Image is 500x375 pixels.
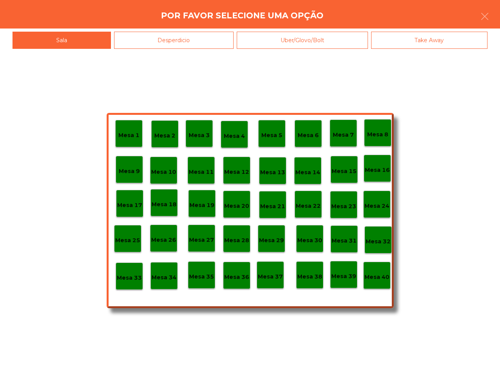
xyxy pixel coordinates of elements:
[118,131,139,140] p: Mesa 1
[364,273,389,282] p: Mesa 40
[331,202,356,211] p: Mesa 23
[114,32,234,49] div: Desperdicio
[224,236,249,245] p: Mesa 28
[224,202,249,211] p: Mesa 20
[115,236,140,245] p: Mesa 25
[371,32,488,49] div: Take Away
[261,131,282,140] p: Mesa 5
[154,131,175,140] p: Mesa 2
[224,273,249,282] p: Mesa 36
[189,201,214,210] p: Mesa 19
[332,167,357,176] p: Mesa 15
[152,273,177,282] p: Mesa 34
[189,236,214,245] p: Mesa 27
[161,10,323,21] h4: Por favor selecione uma opção
[297,272,322,281] p: Mesa 38
[331,272,356,281] p: Mesa 39
[117,273,142,282] p: Mesa 33
[189,131,210,140] p: Mesa 3
[189,168,214,177] p: Mesa 11
[297,236,322,245] p: Mesa 30
[12,32,111,49] div: Sala
[152,200,177,209] p: Mesa 18
[151,168,176,177] p: Mesa 10
[259,236,284,245] p: Mesa 29
[295,168,320,177] p: Mesa 14
[237,32,368,49] div: Uber/Glovo/Bolt
[117,201,142,210] p: Mesa 17
[258,272,283,281] p: Mesa 37
[260,168,285,177] p: Mesa 13
[366,237,391,246] p: Mesa 32
[151,236,176,245] p: Mesa 26
[224,168,249,177] p: Mesa 12
[333,130,354,139] p: Mesa 7
[367,130,388,139] p: Mesa 8
[189,272,214,281] p: Mesa 35
[260,202,285,211] p: Mesa 21
[364,202,389,211] p: Mesa 24
[365,166,390,175] p: Mesa 16
[119,167,140,176] p: Mesa 9
[332,236,357,245] p: Mesa 31
[224,132,245,141] p: Mesa 4
[296,202,321,211] p: Mesa 22
[298,131,319,140] p: Mesa 6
